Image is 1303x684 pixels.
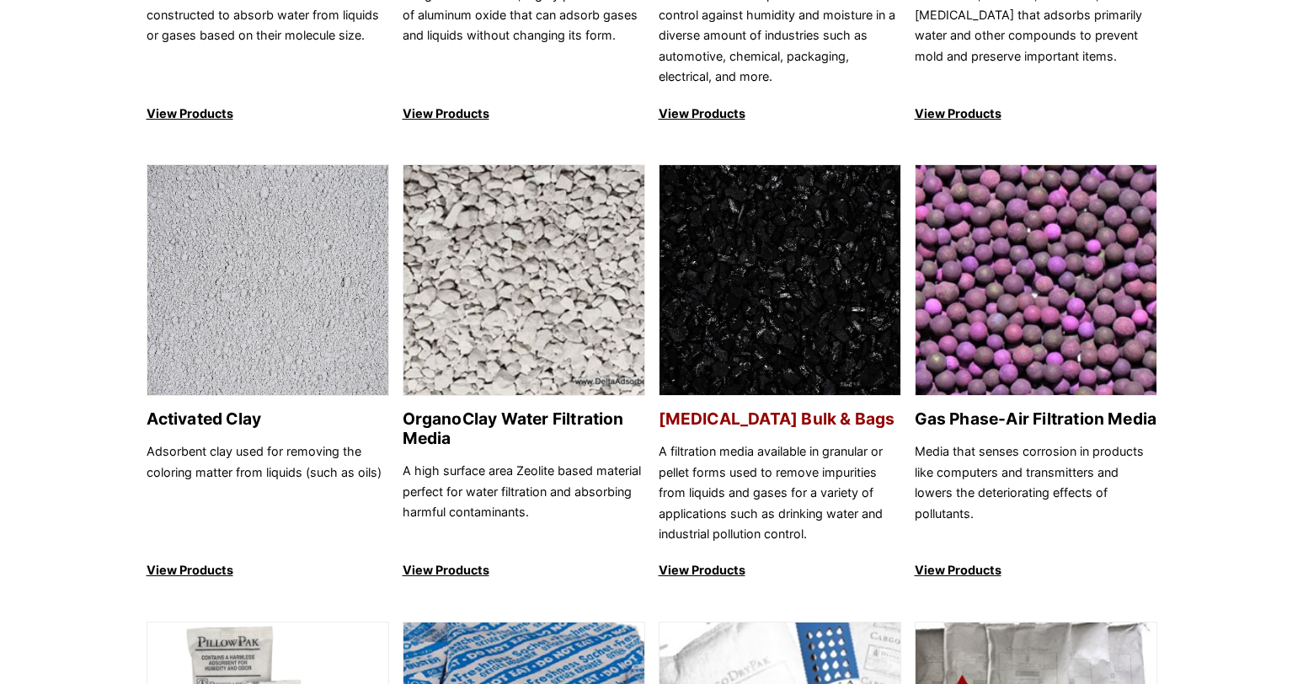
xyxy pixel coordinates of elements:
img: Activated Carbon Bulk & Bags [660,165,900,397]
a: Activated Clay Activated Clay Adsorbent clay used for removing the coloring matter from liquids (... [147,164,389,581]
p: View Products [403,104,645,124]
h2: OrganoClay Water Filtration Media [403,409,645,448]
p: Adsorbent clay used for removing the coloring matter from liquids (such as oils) [147,441,389,544]
p: View Products [915,104,1157,124]
p: View Products [915,560,1157,580]
a: Gas Phase-Air Filtration Media Gas Phase-Air Filtration Media Media that senses corrosion in prod... [915,164,1157,581]
p: View Products [403,560,645,580]
p: View Products [147,560,389,580]
h2: Activated Clay [147,409,389,429]
p: View Products [659,560,901,580]
a: OrganoClay Water Filtration Media OrganoClay Water Filtration Media A high surface area Zeolite b... [403,164,645,581]
img: OrganoClay Water Filtration Media [403,165,644,397]
p: Media that senses corrosion in products like computers and transmitters and lowers the deteriorat... [915,441,1157,544]
p: View Products [147,104,389,124]
img: Activated Clay [147,165,388,397]
h2: Gas Phase-Air Filtration Media [915,409,1157,429]
img: Gas Phase-Air Filtration Media [916,165,1156,397]
p: View Products [659,104,901,124]
p: A high surface area Zeolite based material perfect for water filtration and absorbing harmful con... [403,461,645,544]
p: A filtration media available in granular or pellet forms used to remove impurities from liquids a... [659,441,901,544]
h2: [MEDICAL_DATA] Bulk & Bags [659,409,901,429]
a: Activated Carbon Bulk & Bags [MEDICAL_DATA] Bulk & Bags A filtration media available in granular ... [659,164,901,581]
